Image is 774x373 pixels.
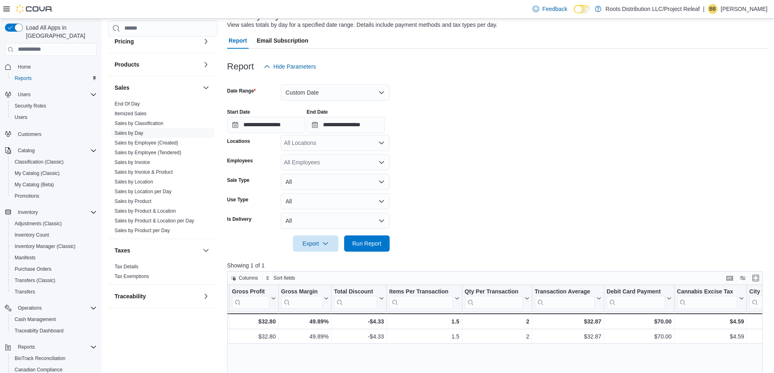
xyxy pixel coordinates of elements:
[115,120,163,127] span: Sales by Classification
[751,273,761,283] button: Enter fullscreen
[115,37,134,45] h3: Pricing
[227,62,254,71] h3: Report
[8,190,100,202] button: Promotions
[201,60,211,69] button: Products
[201,37,211,46] button: Pricing
[115,110,147,117] span: Itemized Sales
[15,243,76,250] span: Inventory Manager (Classic)
[281,84,390,101] button: Custom Date
[334,288,377,296] div: Total Discount
[8,112,100,123] button: Users
[464,288,523,296] div: Qty Per Transaction
[607,288,665,309] div: Debit Card Payment
[535,288,601,309] button: Transaction Average
[281,317,328,326] div: 49.89%
[529,1,570,17] a: Feedback
[281,213,390,229] button: All
[725,273,735,283] button: Keyboard shortcuts
[11,326,67,336] a: Traceabilty Dashboard
[8,179,100,190] button: My Catalog (Beta)
[257,32,308,49] span: Email Subscription
[11,73,97,83] span: Reports
[15,303,97,313] span: Operations
[703,4,705,14] p: |
[8,156,100,168] button: Classification (Classic)
[115,189,171,194] a: Sales by Location per Day
[677,288,737,309] div: Cannabis Excise Tax
[115,60,199,69] button: Products
[15,232,49,238] span: Inventory Count
[232,288,269,309] div: Gross Profit
[15,207,41,217] button: Inventory
[227,88,256,94] label: Date Range
[15,62,34,72] a: Home
[232,288,269,296] div: Gross Profit
[115,169,173,175] span: Sales by Invoice & Product
[115,273,149,280] span: Tax Exemptions
[605,4,700,14] p: Roots Distribution LLC/Project Releaf
[11,287,38,297] a: Transfers
[115,121,163,126] a: Sales by Classification
[115,274,149,279] a: Tax Exemptions
[378,159,385,166] button: Open list of options
[389,317,460,326] div: 1.5
[115,179,153,185] a: Sales by Location
[334,332,384,341] div: -$4.33
[11,315,59,324] a: Cash Management
[227,261,768,270] p: Showing 1 of 1
[607,317,672,326] div: $70.00
[8,252,100,263] button: Manifests
[15,342,97,352] span: Reports
[15,159,64,165] span: Classification (Classic)
[15,90,97,99] span: Users
[227,117,305,133] input: Press the down key to open a popover containing a calendar.
[15,303,45,313] button: Operations
[15,103,46,109] span: Security Roles
[115,101,140,107] span: End Of Day
[721,4,767,14] p: [PERSON_NAME]
[15,220,62,227] span: Adjustments (Classic)
[115,228,170,233] a: Sales by Product per Day
[11,180,97,190] span: My Catalog (Beta)
[18,91,30,98] span: Users
[115,292,199,300] button: Traceability
[11,276,97,285] span: Transfers (Classic)
[8,168,100,179] button: My Catalog (Classic)
[8,286,100,298] button: Transfers
[239,275,258,281] span: Columns
[228,273,261,283] button: Columns
[273,275,295,281] span: Sort fields
[11,354,69,363] a: BioTrack Reconciliation
[115,198,152,205] span: Sales by Product
[232,288,276,309] button: Gross Profit
[15,266,52,272] span: Purchase Orders
[227,138,250,144] label: Locations
[389,332,460,341] div: 1.5
[334,317,384,326] div: -$4.33
[2,89,100,100] button: Users
[15,181,54,188] span: My Catalog (Beta)
[11,253,39,263] a: Manifests
[227,109,250,115] label: Start Date
[307,117,385,133] input: Press the down key to open a popover containing a calendar.
[115,140,178,146] a: Sales by Employee (Created)
[15,254,35,261] span: Manifests
[115,149,181,156] span: Sales by Employee (Tendered)
[11,180,57,190] a: My Catalog (Beta)
[15,129,97,139] span: Customers
[8,229,100,241] button: Inventory Count
[15,193,39,199] span: Promotions
[464,332,529,341] div: 2
[11,287,97,297] span: Transfers
[260,58,319,75] button: Hide Parameters
[535,332,601,341] div: $32.87
[11,168,63,178] a: My Catalog (Classic)
[232,317,276,326] div: $32.80
[18,209,38,216] span: Inventory
[607,332,672,341] div: $70.00
[11,276,59,285] a: Transfers (Classic)
[15,316,56,323] span: Cash Management
[115,160,150,165] a: Sales by Invoice
[11,219,97,229] span: Adjustments (Classic)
